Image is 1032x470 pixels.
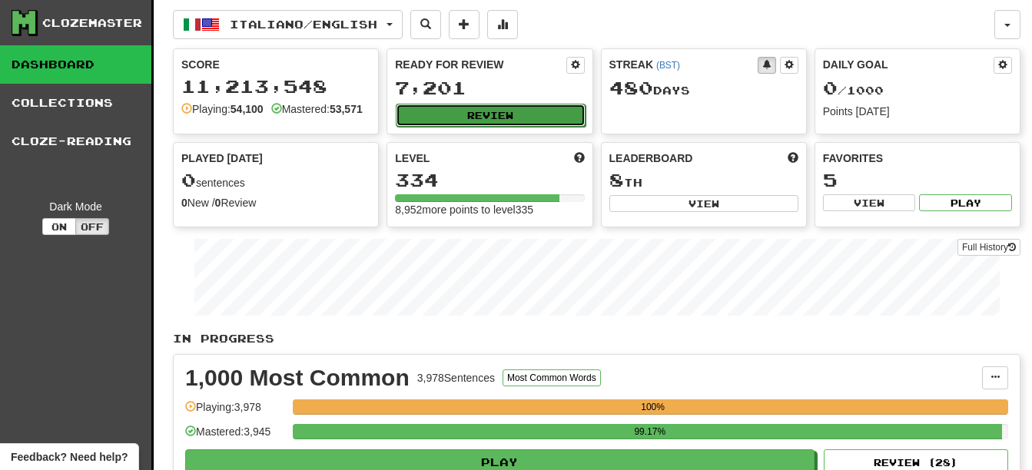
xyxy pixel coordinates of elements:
[395,78,584,98] div: 7,201
[609,78,798,98] div: Day s
[823,77,838,98] span: 0
[185,424,285,449] div: Mastered: 3,945
[181,151,263,166] span: Played [DATE]
[297,424,1002,439] div: 99.17%
[395,151,430,166] span: Level
[181,197,187,209] strong: 0
[185,366,410,389] div: 1,000 Most Common
[919,194,1012,211] button: Play
[12,199,140,214] div: Dark Mode
[823,84,884,97] span: / 1000
[230,18,377,31] span: Italiano / English
[487,10,518,39] button: More stats
[823,57,994,74] div: Daily Goal
[449,10,479,39] button: Add sentence to collection
[42,218,76,235] button: On
[609,151,693,166] span: Leaderboard
[395,170,584,190] div: 334
[823,170,1012,190] div: 5
[42,15,142,31] div: Clozemaster
[609,57,758,72] div: Streak
[173,331,1020,346] p: In Progress
[788,151,798,166] span: This week in points, UTC
[574,151,585,166] span: Score more points to level up
[330,103,363,115] strong: 53,571
[11,449,128,465] span: Open feedback widget
[656,60,680,71] a: (BST)
[395,202,584,217] div: 8,952 more points to level 335
[297,399,1008,415] div: 100%
[957,239,1020,256] a: Full History
[181,170,370,190] div: sentences
[609,195,798,212] button: View
[181,101,264,117] div: Playing:
[181,169,196,190] span: 0
[823,151,1012,166] div: Favorites
[231,103,264,115] strong: 54,100
[395,57,566,72] div: Ready for Review
[417,370,495,386] div: 3,978 Sentences
[609,170,798,190] div: th
[823,104,1012,119] div: Points [DATE]
[271,101,363,117] div: Mastered:
[396,104,585,127] button: Review
[185,399,285,425] div: Playing: 3,978
[75,218,109,235] button: Off
[181,57,370,72] div: Score
[503,369,601,386] button: Most Common Words
[609,169,624,190] span: 8
[173,10,403,39] button: Italiano/English
[823,194,916,211] button: View
[181,195,370,210] div: New / Review
[181,77,370,96] div: 11,213,548
[609,77,653,98] span: 480
[215,197,221,209] strong: 0
[410,10,441,39] button: Search sentences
